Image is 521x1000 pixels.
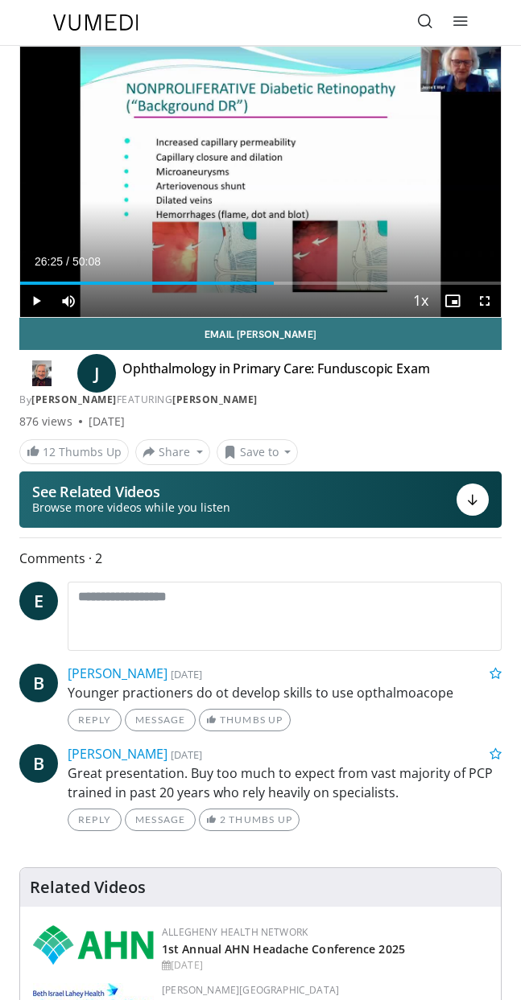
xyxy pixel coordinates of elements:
a: Thumbs Up [199,709,290,731]
button: See Related Videos Browse more videos while you listen [19,471,502,528]
p: See Related Videos [32,484,230,500]
a: [PERSON_NAME][GEOGRAPHIC_DATA] [162,983,339,997]
h4: Ophthalmology in Primary Care: Funduscopic Exam [122,360,429,386]
a: 1st Annual AHN Headache Conference 2025 [162,941,405,957]
a: B [19,664,58,702]
button: Share [135,439,210,465]
p: Great presentation. Buy too much to expect from vast majority of PCP trained in past 20 years who... [68,763,502,802]
div: [DATE] [89,414,125,430]
a: Allegheny Health Network [162,925,308,939]
img: Dr. Joyce Wipf [19,360,64,386]
small: [DATE] [171,667,202,681]
span: 876 views [19,414,72,430]
div: By FEATURING [19,393,502,407]
a: 2 Thumbs Up [199,809,300,831]
span: 12 [43,444,56,459]
a: [PERSON_NAME] [68,745,167,763]
img: 628ffacf-ddeb-4409-8647-b4d1102df243.png.150x105_q85_autocrop_double_scale_upscale_version-0.2.png [33,925,154,965]
div: Progress Bar [20,282,501,285]
span: / [66,255,69,268]
button: Save to [217,439,299,465]
button: Mute [52,285,85,317]
a: Reply [68,709,122,731]
a: Email [PERSON_NAME] [19,318,502,350]
span: 2 [220,813,226,825]
small: [DATE] [171,747,202,762]
a: Message [125,709,196,731]
div: [DATE] [162,958,488,973]
a: [PERSON_NAME] [68,665,167,682]
span: 50:08 [72,255,101,268]
button: Play [20,285,52,317]
span: 26:25 [35,255,63,268]
span: Comments 2 [19,548,502,569]
a: Reply [68,809,122,831]
span: Browse more videos while you listen [32,500,230,516]
img: VuMedi Logo [53,14,139,31]
video-js: Video Player [20,47,501,317]
a: J [77,354,116,393]
a: 12 Thumbs Up [19,439,129,464]
button: Playback Rate [404,285,436,317]
a: [PERSON_NAME] [172,393,258,406]
a: [PERSON_NAME] [31,393,117,406]
h4: Related Videos [30,878,146,897]
button: Fullscreen [469,285,501,317]
a: E [19,582,58,620]
a: B [19,744,58,783]
p: Younger practioners do ot develop skills to use opthalmoacope [68,683,502,702]
button: Enable picture-in-picture mode [436,285,469,317]
a: Message [125,809,196,831]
